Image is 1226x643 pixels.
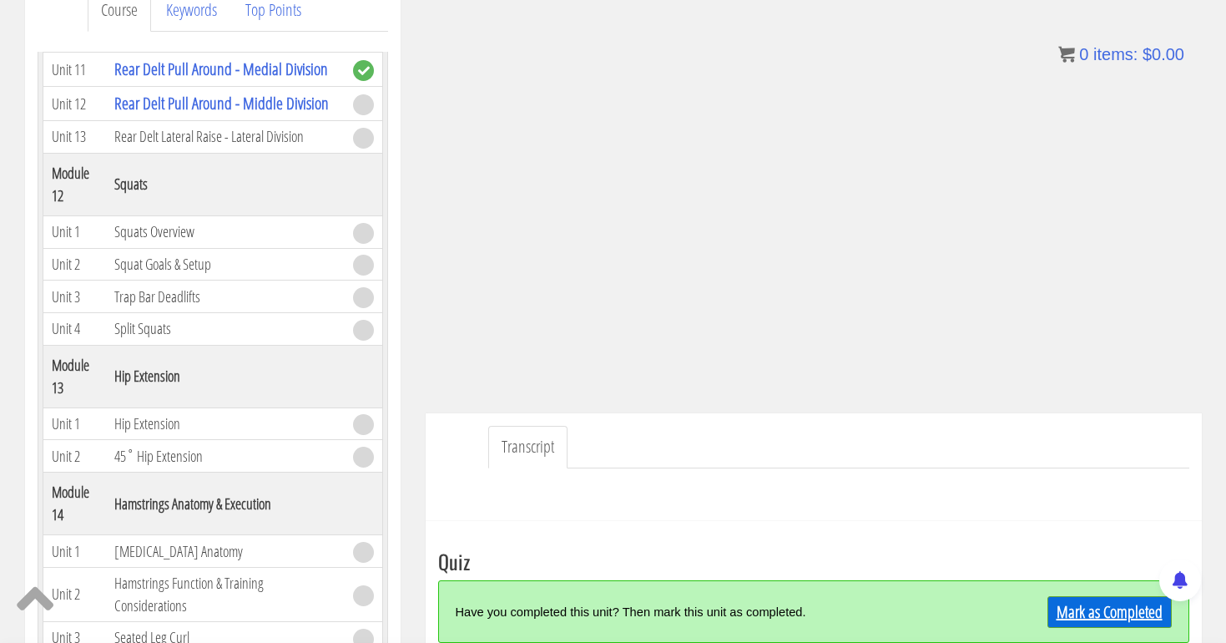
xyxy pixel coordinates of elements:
td: Split Squats [106,313,344,346]
th: Module 12 [43,153,106,215]
img: icon11.png [1058,46,1075,63]
td: Unit 12 [43,87,106,121]
td: Rear Delt Lateral Raise - Lateral Division [106,121,344,154]
th: Module 13 [43,345,106,408]
td: Unit 4 [43,313,106,346]
div: Have you completed this unit? Then mark this unit as completed. [456,594,984,630]
td: Hamstrings Function & Training Considerations [106,567,344,621]
span: $ [1143,45,1152,63]
span: complete [353,60,374,81]
a: Mark as Completed [1047,596,1172,628]
th: Module 14 [43,473,106,535]
span: 0 [1079,45,1088,63]
td: Unit 1 [43,535,106,568]
td: Unit 3 [43,281,106,313]
td: Unit 2 [43,567,106,621]
span: items: [1093,45,1138,63]
td: Trap Bar Deadlifts [106,281,344,313]
td: Unit 1 [43,408,106,440]
td: 45˚ Hip Extension [106,440,344,473]
td: Unit 13 [43,121,106,154]
td: Unit 11 [43,53,106,87]
a: 0 items: $0.00 [1058,45,1184,63]
td: Squats Overview [106,215,344,248]
td: [MEDICAL_DATA] Anatomy [106,535,344,568]
h3: Quiz [438,550,1189,572]
a: Transcript [488,426,568,468]
td: Hip Extension [106,408,344,440]
a: Rear Delt Pull Around - Medial Division [114,58,328,80]
th: Hip Extension [106,345,344,408]
bdi: 0.00 [1143,45,1184,63]
td: Unit 2 [43,248,106,281]
th: Squats [106,153,344,215]
td: Unit 2 [43,440,106,473]
td: Unit 1 [43,215,106,248]
a: Rear Delt Pull Around - Middle Division [114,92,329,114]
th: Hamstrings Anatomy & Execution [106,473,344,535]
td: Squat Goals & Setup [106,248,344,281]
